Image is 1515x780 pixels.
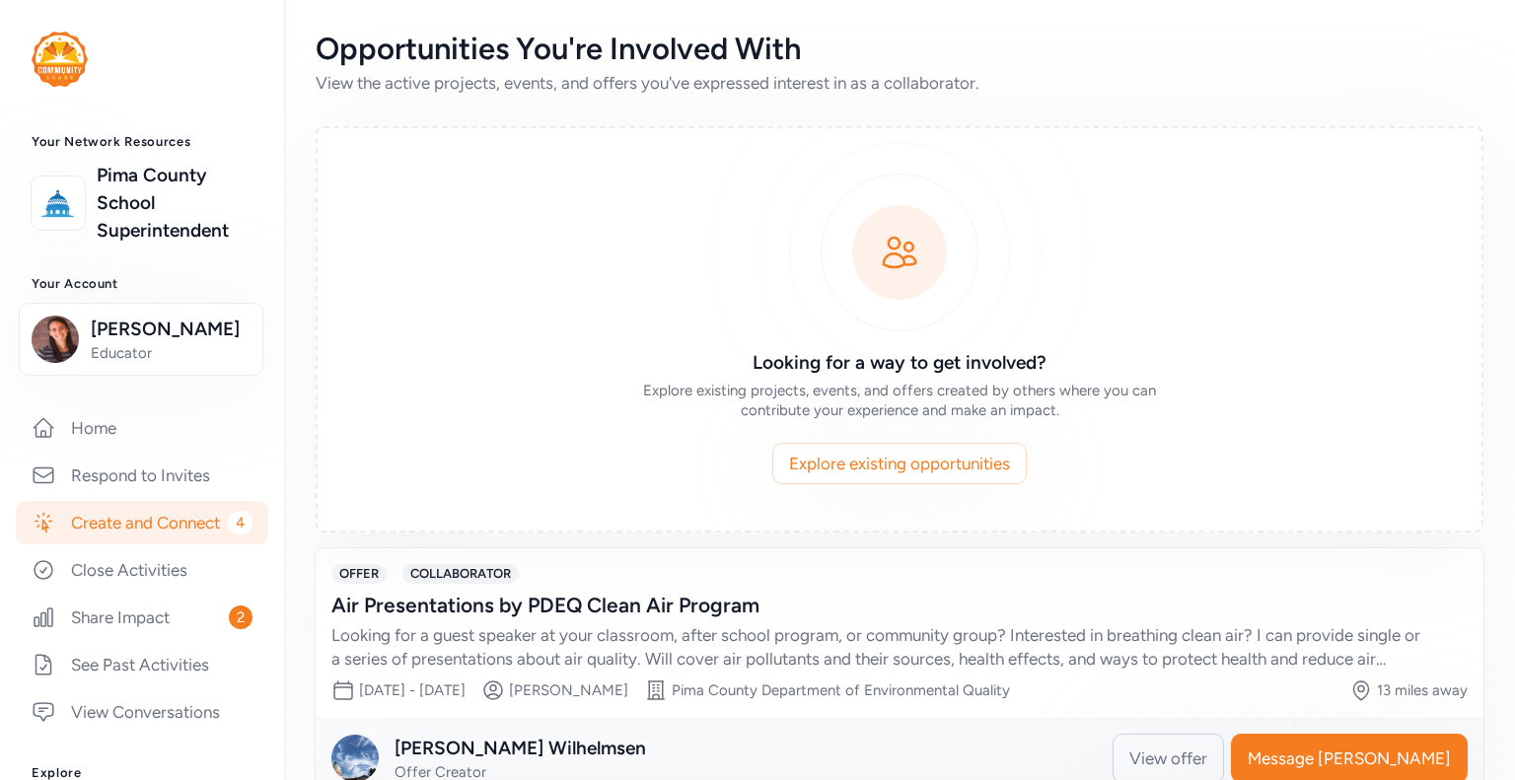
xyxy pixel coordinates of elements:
a: Pima County School Superintendent [97,162,252,245]
div: Pima County Department of Environmental Quality [672,680,1010,700]
div: View the active projects, events, and offers you've expressed interest in as a collaborator. [316,71,1483,95]
span: View offer [1129,746,1207,770]
span: 2 [229,605,252,629]
div: Looking for a guest speaker at your classroom, after school program, or community group? Interest... [331,623,1428,671]
div: Opportunities You're Involved With [316,32,1483,67]
img: logo [32,32,88,87]
div: [PERSON_NAME] Wilhelmsen [395,735,646,762]
img: logo [36,181,80,225]
span: [PERSON_NAME] [91,316,251,343]
span: Educator [91,343,251,363]
a: Respond to Invites [16,454,268,497]
h3: Looking for a way to get involved? [615,349,1184,377]
h3: Your Account [32,276,252,292]
span: COLLABORATOR [402,564,519,584]
a: View Conversations [16,690,268,734]
span: Explore existing opportunities [789,452,1010,475]
div: Explore existing projects, events, and offers created by others where you can contribute your exp... [615,381,1184,420]
button: Explore existing opportunities [772,443,1027,484]
a: Home [16,406,268,450]
div: 13 miles away [1377,680,1468,700]
a: Share Impact2 [16,596,268,639]
div: Air Presentations by PDEQ Clean Air Program [331,592,1428,619]
span: Message [PERSON_NAME] [1248,746,1451,770]
span: 4 [228,511,252,534]
a: Close Activities [16,548,268,592]
span: [DATE] - [DATE] [359,681,466,699]
button: [PERSON_NAME]Educator [19,303,263,376]
a: Create and Connect4 [16,501,268,544]
a: See Past Activities [16,643,268,686]
span: OFFER [331,564,387,584]
div: [PERSON_NAME] [509,680,628,700]
h3: Your Network Resources [32,134,252,150]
